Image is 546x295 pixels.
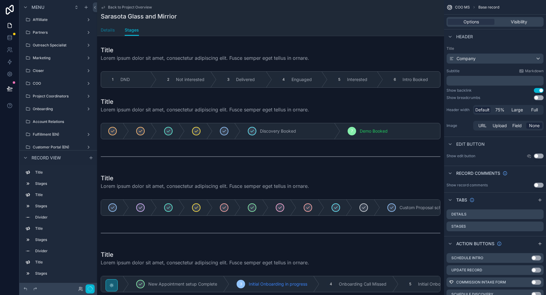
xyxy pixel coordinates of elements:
span: Base record [478,5,499,10]
label: Title [35,260,91,265]
span: Tabs [456,197,467,203]
label: Update Record [451,268,482,273]
span: Field [512,123,522,129]
a: Marketing [23,53,93,63]
label: COO [33,81,84,86]
label: Divider [35,282,91,287]
span: Full [531,107,538,113]
a: Stages [125,25,139,36]
span: Record view [32,155,61,161]
a: Partners [23,28,93,37]
div: Show breadcrumbs [447,95,480,100]
label: Title [447,46,544,51]
a: Account Relations [23,117,93,127]
label: Title [35,192,91,197]
span: Large [511,107,523,113]
label: Project Coordinators [33,94,84,99]
a: Affilliate [23,15,93,25]
label: Account Relations [33,119,92,124]
div: Show record comments [447,183,488,188]
label: Outreach Specialist [33,43,84,48]
span: 75% [495,107,504,113]
label: Closer [33,68,84,73]
div: scrollable content [447,76,544,86]
label: Subtitle [447,69,460,73]
label: Customer Portal (EN) [33,145,84,150]
span: Details [101,27,115,33]
div: Show backlink [447,88,472,93]
a: Closer [23,66,93,76]
label: Onboarding [33,107,84,111]
label: Marketing [33,56,84,60]
label: Title [35,226,91,231]
span: Record comments [456,170,500,176]
label: Schedule Intro [451,256,483,260]
span: COO MS [455,5,470,10]
span: Upload [493,123,507,129]
label: Divider [35,249,91,253]
span: Header [456,34,473,40]
label: Fulfillment (EN) [33,132,84,137]
span: None [529,123,540,129]
h1: Sarasota Glass and Mirrior [101,12,177,21]
label: Stages [35,181,91,186]
span: Edit button [456,141,485,147]
span: Markdown [525,69,544,73]
button: Company [447,53,544,64]
label: Image [447,123,471,128]
label: Header width [447,107,471,112]
span: Visibility [511,19,527,25]
span: Stages [125,27,139,33]
a: Back to Project Overview [101,5,152,10]
a: COO [23,79,93,88]
a: Project Coordinators [23,91,93,101]
label: Stages [451,224,466,229]
a: Fulfillment (EN) [23,130,93,139]
a: Onboarding [23,104,93,114]
label: Show edit button [447,154,475,158]
label: Stages [35,204,91,209]
span: Company [457,56,476,62]
span: Back to Project Overview [108,5,152,10]
span: Options [463,19,479,25]
a: Markdown [519,69,544,73]
a: Details [101,25,115,37]
span: URL [478,123,487,129]
label: Stages [35,237,91,242]
label: Title [35,170,91,175]
span: Action buttons [456,241,494,247]
div: scrollable content [19,165,97,283]
a: Customer Portal (EN) [23,142,93,152]
span: Menu [32,4,44,10]
label: Divider [35,215,91,220]
label: Stages [35,271,91,276]
span: Default [475,107,490,113]
a: Outreach Specialist [23,40,93,50]
label: Affilliate [33,17,84,22]
label: Partners [33,30,84,35]
label: Commission Intake Form [456,280,506,285]
label: Details [451,212,467,217]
